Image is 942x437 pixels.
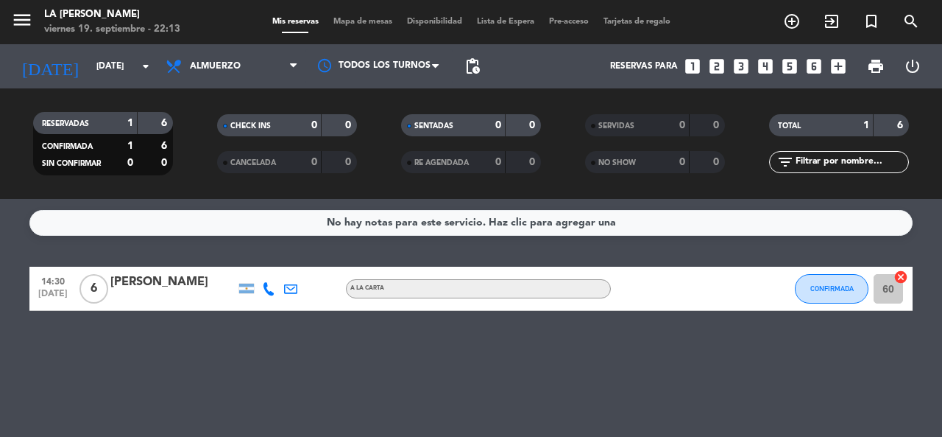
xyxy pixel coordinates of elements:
strong: 0 [345,157,354,167]
span: [DATE] [35,289,71,306]
strong: 0 [127,158,133,168]
i: turned_in_not [863,13,880,30]
i: menu [11,9,33,31]
i: looks_one [683,57,702,76]
span: SERVIDAS [598,122,634,130]
strong: 0 [713,157,722,167]
span: CONFIRMADA [42,143,93,150]
i: exit_to_app [823,13,840,30]
span: NO SHOW [598,159,636,167]
strong: 1 [863,120,869,130]
span: Tarjetas de regalo [596,18,678,26]
div: La [PERSON_NAME] [44,7,180,22]
span: Lista de Espera [470,18,542,26]
span: A LA CARTA [350,285,384,291]
span: Reservas para [610,61,678,71]
div: LOG OUT [894,44,931,88]
i: [DATE] [11,50,89,83]
i: filter_list [776,153,794,171]
i: looks_3 [732,57,751,76]
button: CONFIRMADA [795,274,868,304]
div: viernes 19. septiembre - 22:13 [44,22,180,37]
span: CHECK INS [230,122,271,130]
span: CONFIRMADA [810,284,854,293]
strong: 0 [311,120,317,130]
strong: 0 [495,120,501,130]
div: No hay notas para este servicio. Haz clic para agregar una [327,214,616,231]
i: search [902,13,920,30]
i: power_settings_new [904,57,921,75]
strong: 1 [127,141,133,151]
strong: 0 [345,120,354,130]
i: looks_6 [804,57,824,76]
strong: 1 [127,118,133,128]
strong: 6 [897,120,906,130]
i: looks_two [707,57,726,76]
span: Disponibilidad [400,18,470,26]
span: 14:30 [35,272,71,289]
input: Filtrar por nombre... [794,154,908,170]
span: CANCELADA [230,159,276,167]
span: RESERVADAS [42,120,89,127]
button: menu [11,9,33,36]
strong: 0 [713,120,722,130]
strong: 0 [161,158,170,168]
span: 6 [79,274,108,304]
div: [PERSON_NAME] [110,273,235,292]
i: looks_5 [780,57,799,76]
strong: 0 [529,120,538,130]
span: pending_actions [464,57,481,75]
i: add_circle_outline [783,13,801,30]
strong: 0 [679,157,685,167]
span: Almuerzo [190,61,241,71]
span: SENTADAS [414,122,453,130]
span: Mis reservas [265,18,326,26]
strong: 0 [311,157,317,167]
strong: 6 [161,118,170,128]
strong: 0 [679,120,685,130]
strong: 6 [161,141,170,151]
span: SIN CONFIRMAR [42,160,101,167]
strong: 0 [529,157,538,167]
strong: 0 [495,157,501,167]
span: Mapa de mesas [326,18,400,26]
span: print [867,57,885,75]
i: add_box [829,57,848,76]
i: looks_4 [756,57,775,76]
i: cancel [893,270,908,284]
span: TOTAL [778,122,801,130]
i: arrow_drop_down [137,57,155,75]
span: RE AGENDADA [414,159,469,167]
span: Pre-acceso [542,18,596,26]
